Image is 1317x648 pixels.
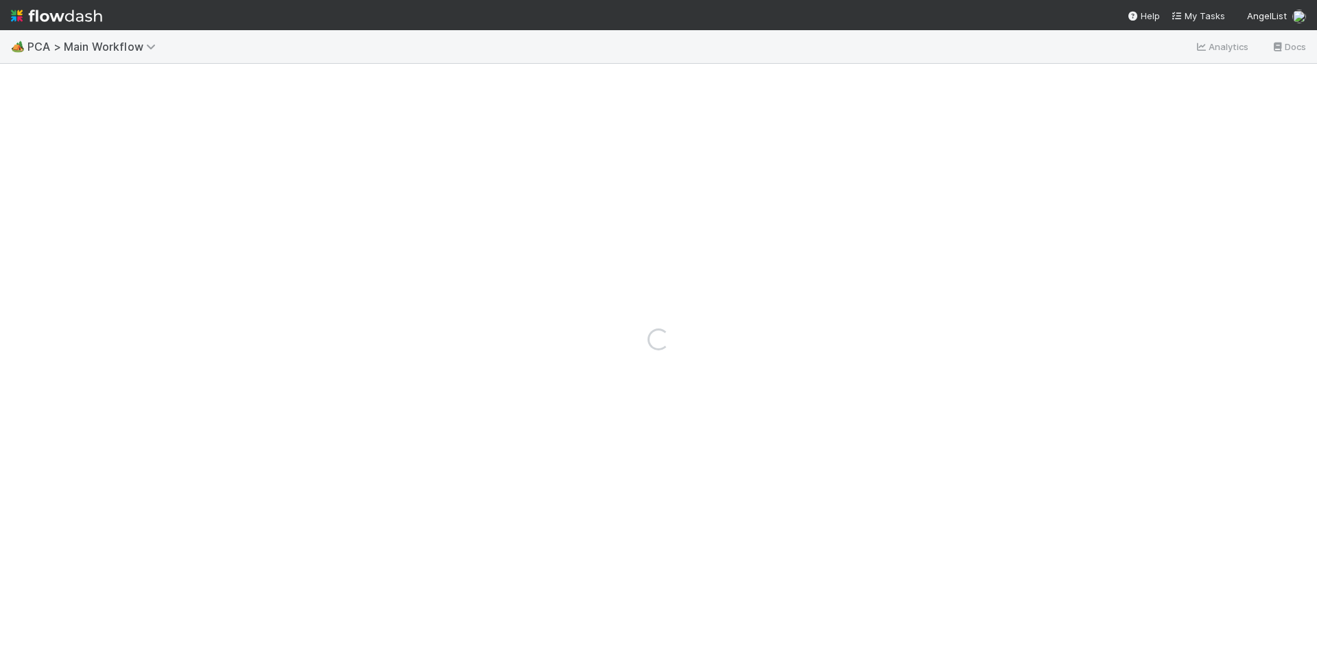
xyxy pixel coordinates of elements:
img: logo-inverted-e16ddd16eac7371096b0.svg [11,4,102,27]
img: avatar_99e80e95-8f0d-4917-ae3c-b5dad577a2b5.png [1292,10,1306,23]
span: My Tasks [1171,10,1225,21]
a: My Tasks [1171,9,1225,23]
span: AngelList [1247,10,1287,21]
div: Help [1127,9,1160,23]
